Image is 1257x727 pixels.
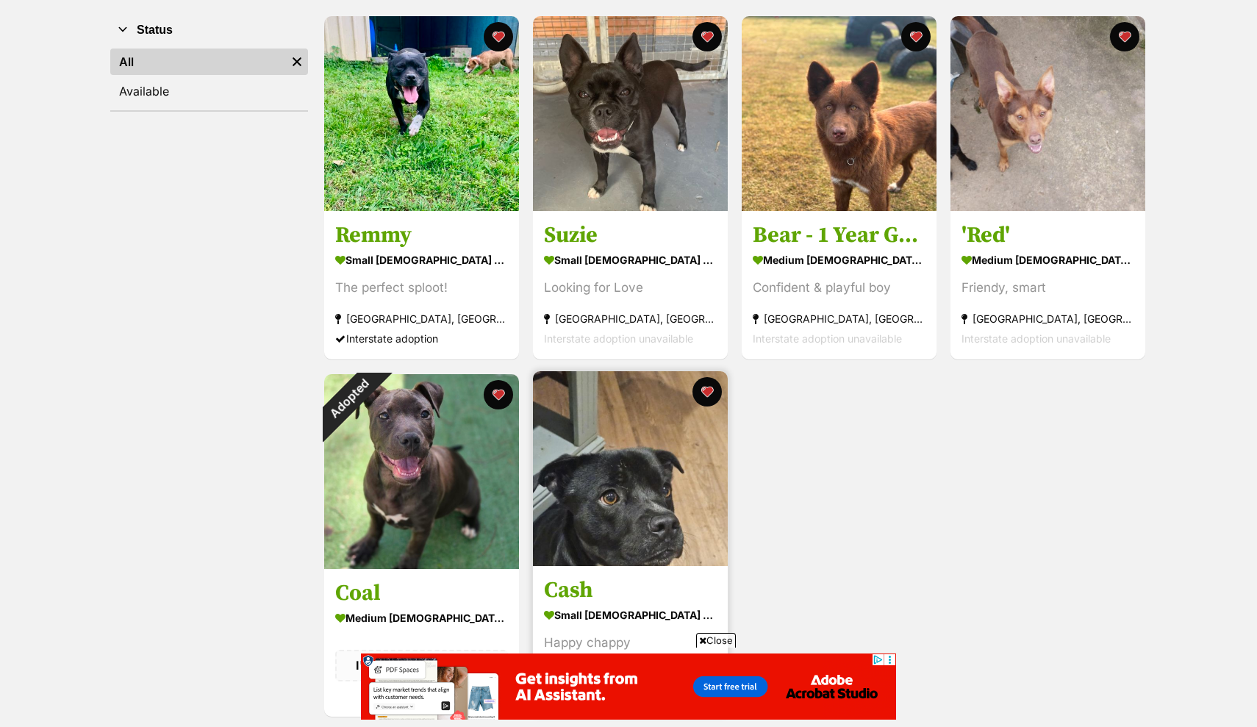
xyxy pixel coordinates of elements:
iframe: Advertisement [361,653,896,720]
span: Interstate adoption unavailable [544,333,693,345]
div: medium [DEMOGRAPHIC_DATA] Dog [335,607,508,628]
h3: Remmy [335,222,508,250]
div: Confident & playful boy [753,279,925,298]
div: Status [110,46,308,110]
a: Coal medium [DEMOGRAPHIC_DATA] Dog I'VE BEEN ADOPTED about 5 hours ago favourite [324,568,519,716]
h3: Coal [335,579,508,607]
div: small [DEMOGRAPHIC_DATA] Dog [544,604,717,626]
a: Suzie small [DEMOGRAPHIC_DATA] Dog Looking for Love [GEOGRAPHIC_DATA], [GEOGRAPHIC_DATA] Intersta... [533,211,728,360]
a: Remove filter [286,49,308,75]
div: about 5 hours ago [335,685,508,705]
a: Remmy small [DEMOGRAPHIC_DATA] Dog The perfect sploot! [GEOGRAPHIC_DATA], [GEOGRAPHIC_DATA] Inter... [324,211,519,360]
img: Cash [533,371,728,566]
button: favourite [901,22,931,51]
a: 'Red' medium [DEMOGRAPHIC_DATA] Dog Friendy, smart [GEOGRAPHIC_DATA], [GEOGRAPHIC_DATA] Interstat... [950,211,1145,360]
div: medium [DEMOGRAPHIC_DATA] Dog [753,250,925,271]
div: Adopted [305,355,393,443]
h3: 'Red' [961,222,1134,250]
div: Happy chappy [544,633,717,653]
div: medium [DEMOGRAPHIC_DATA] Dog [961,250,1134,271]
div: [GEOGRAPHIC_DATA], [GEOGRAPHIC_DATA] [335,309,508,329]
div: [GEOGRAPHIC_DATA], [GEOGRAPHIC_DATA] [544,309,717,329]
a: All [110,49,286,75]
a: Cash small [DEMOGRAPHIC_DATA] Dog Happy chappy Wodonga, [GEOGRAPHIC_DATA] Interstate adoption fav... [533,565,728,715]
button: favourite [484,22,513,51]
img: Remmy [324,16,519,211]
div: small [DEMOGRAPHIC_DATA] Dog [335,250,508,271]
div: [GEOGRAPHIC_DATA], [GEOGRAPHIC_DATA] [961,309,1134,329]
span: Close [696,633,736,648]
div: I'VE BEEN ADOPTED [335,650,508,681]
h3: Cash [544,576,717,604]
span: Interstate adoption unavailable [753,333,902,345]
button: favourite [484,380,513,409]
a: Bear - 1 Year German Shepherd X medium [DEMOGRAPHIC_DATA] Dog Confident & playful boy [GEOGRAPHIC... [742,211,937,360]
button: favourite [692,22,722,51]
button: favourite [1110,22,1139,51]
div: The perfect sploot! [335,279,508,298]
a: Available [110,78,308,104]
img: Suzie [533,16,728,211]
div: Looking for Love [544,279,717,298]
div: Friendy, smart [961,279,1134,298]
img: Bear - 1 Year German Shepherd X [742,16,937,211]
div: small [DEMOGRAPHIC_DATA] Dog [544,250,717,271]
div: [GEOGRAPHIC_DATA], [GEOGRAPHIC_DATA] [753,309,925,329]
a: Adopted [324,557,519,572]
h3: Suzie [544,222,717,250]
button: Status [110,21,308,40]
button: favourite [692,377,722,407]
img: Coal [324,374,519,569]
img: 'Red' [950,16,1145,211]
h3: Bear - 1 Year German Shepherd X [753,222,925,250]
span: Interstate adoption unavailable [961,333,1111,345]
div: Interstate adoption [335,329,508,349]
